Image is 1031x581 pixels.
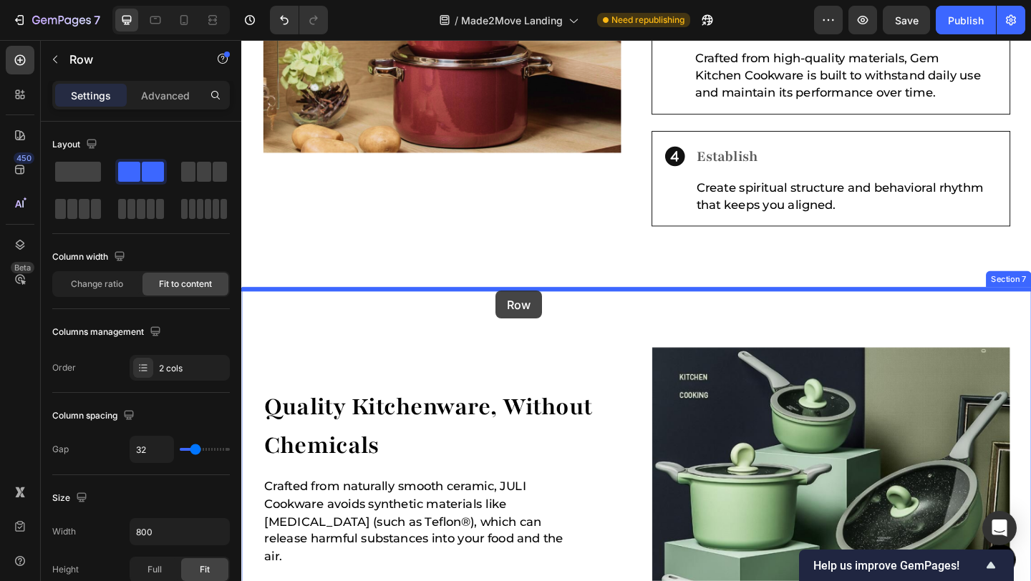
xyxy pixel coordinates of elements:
div: Layout [52,135,100,155]
span: / [455,13,458,28]
input: Auto [130,519,229,545]
input: Auto [130,436,173,462]
div: 450 [14,152,34,164]
div: Column width [52,248,128,267]
button: Show survey - Help us improve GemPages! [813,557,999,574]
div: Publish [948,13,984,28]
div: Width [52,525,76,538]
span: Need republishing [611,14,684,26]
span: Change ratio [71,278,123,290]
div: Order [52,361,76,374]
span: Fit [200,563,210,576]
button: 7 [6,6,107,34]
span: Full [147,563,162,576]
div: Column spacing [52,406,137,426]
p: Advanced [141,88,190,103]
div: Undo/Redo [270,6,328,34]
p: Row [69,51,191,68]
span: Save [895,14,919,26]
button: Publish [936,6,996,34]
div: Beta [11,262,34,273]
span: Made2Move Landing [461,13,563,28]
div: Height [52,563,79,576]
div: Open Intercom Messenger [982,511,1017,545]
div: 2 cols [159,362,226,375]
button: Save [883,6,930,34]
p: Settings [71,88,111,103]
div: Gap [52,443,69,456]
p: 7 [94,11,100,29]
iframe: Design area [241,40,1031,581]
div: Size [52,489,90,508]
span: Help us improve GemPages! [813,559,982,572]
span: Fit to content [159,278,212,290]
div: Columns management [52,323,164,342]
